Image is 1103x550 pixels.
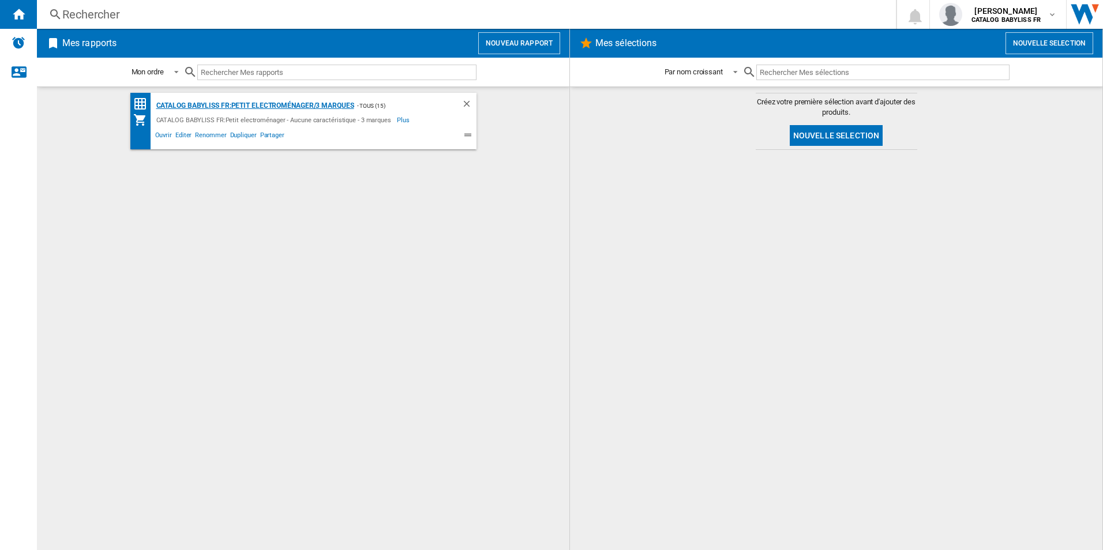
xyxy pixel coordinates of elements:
input: Rechercher Mes sélections [756,65,1010,80]
img: alerts-logo.svg [12,36,25,50]
span: [PERSON_NAME] [971,5,1041,17]
div: Matrice des prix [133,97,153,111]
span: Dupliquer [228,130,258,144]
span: Editer [174,130,193,144]
span: Plus [397,113,411,127]
button: Nouveau rapport [478,32,560,54]
input: Rechercher Mes rapports [197,65,477,80]
img: profile.jpg [939,3,962,26]
div: Mon assortiment [133,113,153,127]
button: Nouvelle selection [790,125,883,146]
h2: Mes sélections [593,32,659,54]
div: Supprimer [462,99,477,113]
span: Ouvrir [153,130,174,144]
div: - TOUS (15) [354,99,438,113]
b: CATALOG BABYLISS FR [971,16,1041,24]
span: Renommer [193,130,228,144]
div: Par nom croissant [665,67,723,76]
h2: Mes rapports [60,32,119,54]
div: CATALOG BABYLISS FR:Petit electroménager - Aucune caractéristique - 3 marques [153,113,397,127]
div: Mon ordre [132,67,164,76]
span: Créez votre première sélection avant d'ajouter des produits. [756,97,917,118]
div: CATALOG BABYLISS FR:Petit electroménager/3 marques [153,99,354,113]
span: Partager [258,130,286,144]
div: Rechercher [62,6,866,22]
button: Nouvelle selection [1006,32,1093,54]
